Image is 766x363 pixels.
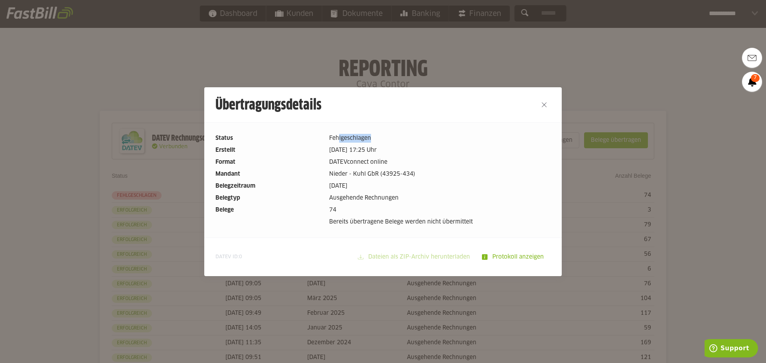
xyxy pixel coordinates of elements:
[329,182,551,190] dd: [DATE]
[329,158,551,167] dd: DATEVconnect online
[215,182,323,190] dt: Belegzeitraum
[742,72,762,92] a: 7
[329,170,551,179] dd: Nieder - Kuhl GbR (43925-434)
[215,134,323,143] dt: Status
[751,74,760,82] span: 7
[215,194,323,202] dt: Belegtyp
[329,134,551,143] dd: Fehlgeschlagen
[215,254,242,260] span: DATEV ID:
[705,339,758,359] iframe: Öffnet ein Widget, in dem Sie weitere Informationen finden
[329,206,551,214] dd: 74
[215,170,323,179] dt: Mandant
[215,158,323,167] dt: Format
[215,206,323,214] dt: Belege
[353,249,477,265] sl-button: Dateien als ZIP-Archiv herunterladen
[477,249,551,265] sl-button: Protokoll anzeigen
[329,146,551,155] dd: [DATE] 17:25 Uhr
[239,255,242,259] span: 0
[329,218,551,226] dd: Bereits übertragene Belege werden nicht übermittelt
[215,146,323,155] dt: Erstellt
[329,194,551,202] dd: Ausgehende Rechnungen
